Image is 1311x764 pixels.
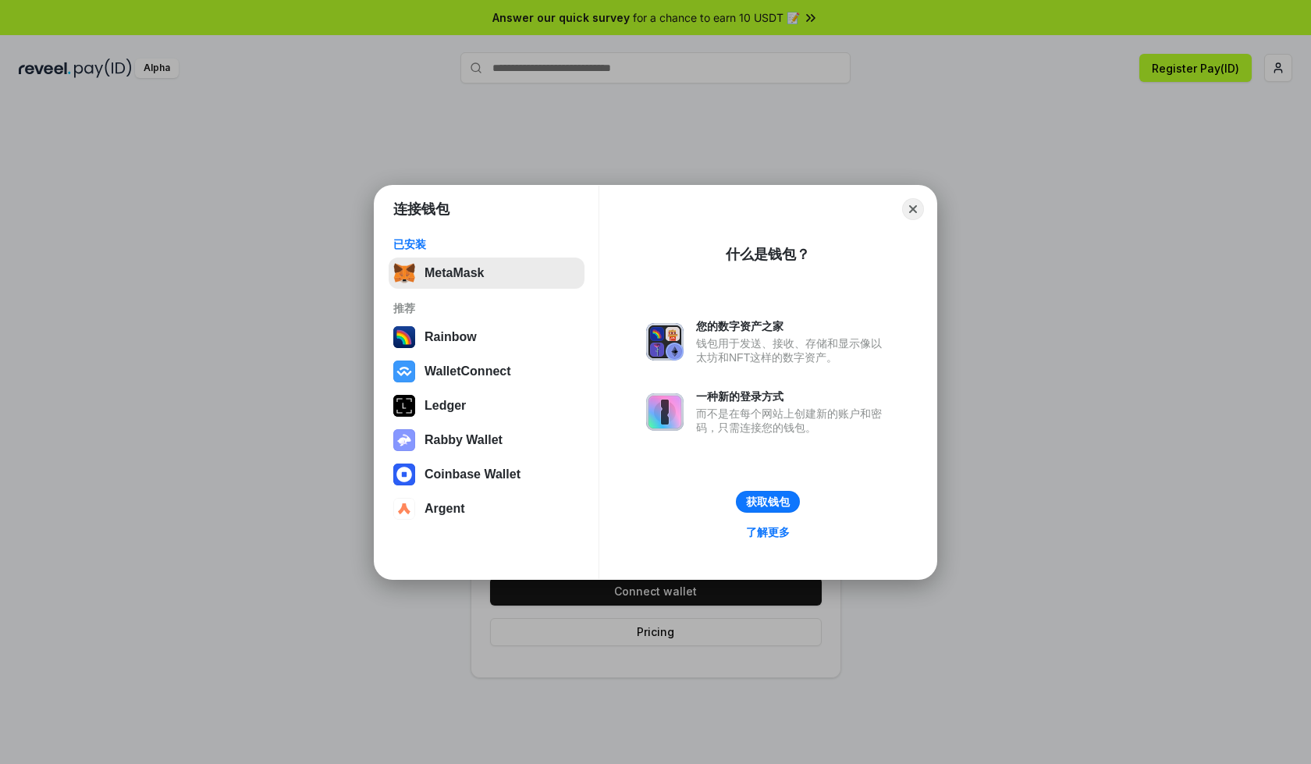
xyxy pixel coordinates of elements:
[389,390,584,421] button: Ledger
[696,319,890,333] div: 您的数字资产之家
[393,200,449,219] h1: 连接钱包
[393,395,415,417] img: svg+xml,%3Csvg%20xmlns%3D%22http%3A%2F%2Fwww.w3.org%2F2000%2Fsvg%22%20width%3D%2228%22%20height%3...
[425,364,511,378] div: WalletConnect
[646,393,684,431] img: svg+xml,%3Csvg%20xmlns%3D%22http%3A%2F%2Fwww.w3.org%2F2000%2Fsvg%22%20fill%3D%22none%22%20viewBox...
[425,399,466,413] div: Ledger
[646,323,684,361] img: svg+xml,%3Csvg%20xmlns%3D%22http%3A%2F%2Fwww.w3.org%2F2000%2Fsvg%22%20fill%3D%22none%22%20viewBox...
[696,389,890,403] div: 一种新的登录方式
[425,433,503,447] div: Rabby Wallet
[425,266,484,280] div: MetaMask
[425,330,477,344] div: Rainbow
[726,245,810,264] div: 什么是钱包？
[389,258,584,289] button: MetaMask
[393,301,580,315] div: 推荐
[393,361,415,382] img: svg+xml,%3Csvg%20width%3D%2228%22%20height%3D%2228%22%20viewBox%3D%220%200%2028%2028%22%20fill%3D...
[696,336,890,364] div: 钱包用于发送、接收、存储和显示像以太坊和NFT这样的数字资产。
[425,502,465,516] div: Argent
[389,425,584,456] button: Rabby Wallet
[736,491,800,513] button: 获取钱包
[393,429,415,451] img: svg+xml,%3Csvg%20xmlns%3D%22http%3A%2F%2Fwww.w3.org%2F2000%2Fsvg%22%20fill%3D%22none%22%20viewBox...
[393,464,415,485] img: svg+xml,%3Csvg%20width%3D%2228%22%20height%3D%2228%22%20viewBox%3D%220%200%2028%2028%22%20fill%3D...
[393,237,580,251] div: 已安装
[393,262,415,284] img: svg+xml,%3Csvg%20fill%3D%22none%22%20height%3D%2233%22%20viewBox%3D%220%200%2035%2033%22%20width%...
[389,356,584,387] button: WalletConnect
[393,326,415,348] img: svg+xml,%3Csvg%20width%3D%22120%22%20height%3D%22120%22%20viewBox%3D%220%200%20120%20120%22%20fil...
[425,467,520,481] div: Coinbase Wallet
[393,498,415,520] img: svg+xml,%3Csvg%20width%3D%2228%22%20height%3D%2228%22%20viewBox%3D%220%200%2028%2028%22%20fill%3D...
[746,525,790,539] div: 了解更多
[389,322,584,353] button: Rainbow
[746,495,790,509] div: 获取钱包
[737,522,799,542] a: 了解更多
[389,459,584,490] button: Coinbase Wallet
[902,198,924,220] button: Close
[389,493,584,524] button: Argent
[696,407,890,435] div: 而不是在每个网站上创建新的账户和密码，只需连接您的钱包。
